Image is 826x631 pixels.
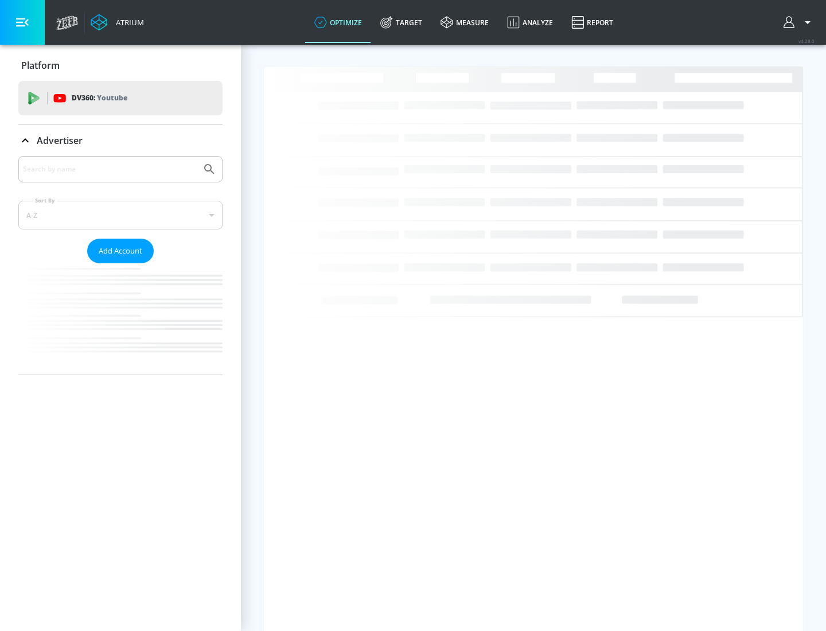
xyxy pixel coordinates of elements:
[111,17,144,28] div: Atrium
[798,38,815,44] span: v 4.28.0
[21,59,60,72] p: Platform
[99,244,142,258] span: Add Account
[18,49,223,81] div: Platform
[18,124,223,157] div: Advertiser
[23,162,197,177] input: Search by name
[498,2,562,43] a: Analyze
[562,2,622,43] a: Report
[72,92,127,104] p: DV360:
[37,134,83,147] p: Advertiser
[18,263,223,375] nav: list of Advertiser
[87,239,154,263] button: Add Account
[18,201,223,229] div: A-Z
[18,81,223,115] div: DV360: Youtube
[431,2,498,43] a: measure
[33,197,57,204] label: Sort By
[305,2,371,43] a: optimize
[371,2,431,43] a: Target
[18,156,223,375] div: Advertiser
[97,92,127,104] p: Youtube
[91,14,144,31] a: Atrium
